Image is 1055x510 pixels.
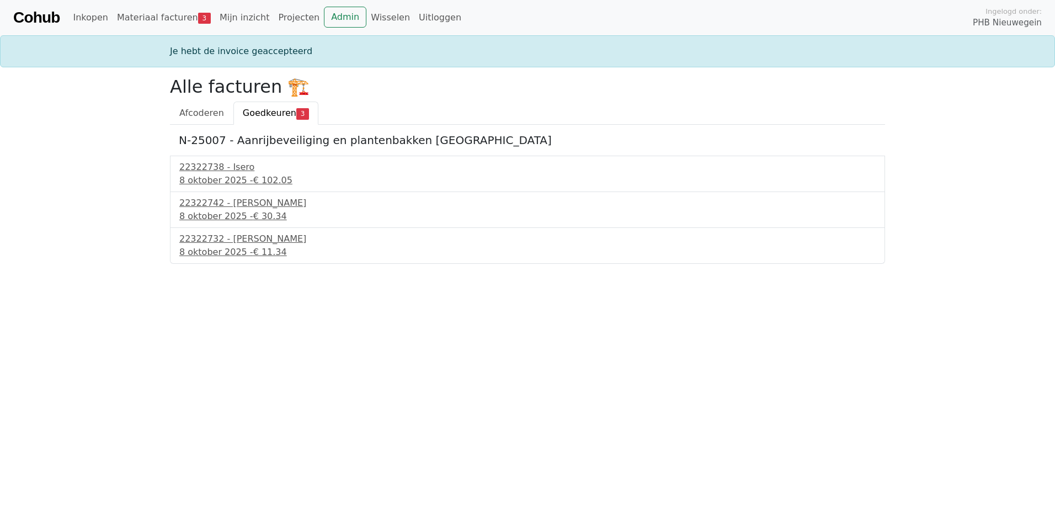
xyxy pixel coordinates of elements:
h5: N-25007 - Aanrijbeveiliging en plantenbakken [GEOGRAPHIC_DATA] [179,134,876,147]
a: Goedkeuren3 [233,102,318,125]
h2: Alle facturen 🏗️ [170,76,885,97]
span: PHB Nieuwegein [973,17,1042,29]
span: Goedkeuren [243,108,296,118]
div: 8 oktober 2025 - [179,174,876,187]
span: 3 [296,108,309,119]
a: 22322742 - [PERSON_NAME]8 oktober 2025 -€ 30.34 [179,196,876,223]
a: Cohub [13,4,60,31]
div: 22322738 - Isero [179,161,876,174]
a: Materiaal facturen3 [113,7,215,29]
span: € 102.05 [253,175,292,185]
a: Admin [324,7,366,28]
a: 22322732 - [PERSON_NAME]8 oktober 2025 -€ 11.34 [179,232,876,259]
a: Wisselen [366,7,414,29]
a: Mijn inzicht [215,7,274,29]
span: € 11.34 [253,247,287,257]
a: Inkopen [68,7,112,29]
a: Projecten [274,7,324,29]
a: Afcoderen [170,102,233,125]
div: 22322742 - [PERSON_NAME] [179,196,876,210]
a: Uitloggen [414,7,466,29]
div: 22322732 - [PERSON_NAME] [179,232,876,246]
span: € 30.34 [253,211,287,221]
div: Je hebt de invoice geaccepteerd [163,45,892,58]
span: Afcoderen [179,108,224,118]
span: Ingelogd onder: [985,6,1042,17]
a: 22322738 - Isero8 oktober 2025 -€ 102.05 [179,161,876,187]
span: 3 [198,13,211,24]
div: 8 oktober 2025 - [179,210,876,223]
div: 8 oktober 2025 - [179,246,876,259]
